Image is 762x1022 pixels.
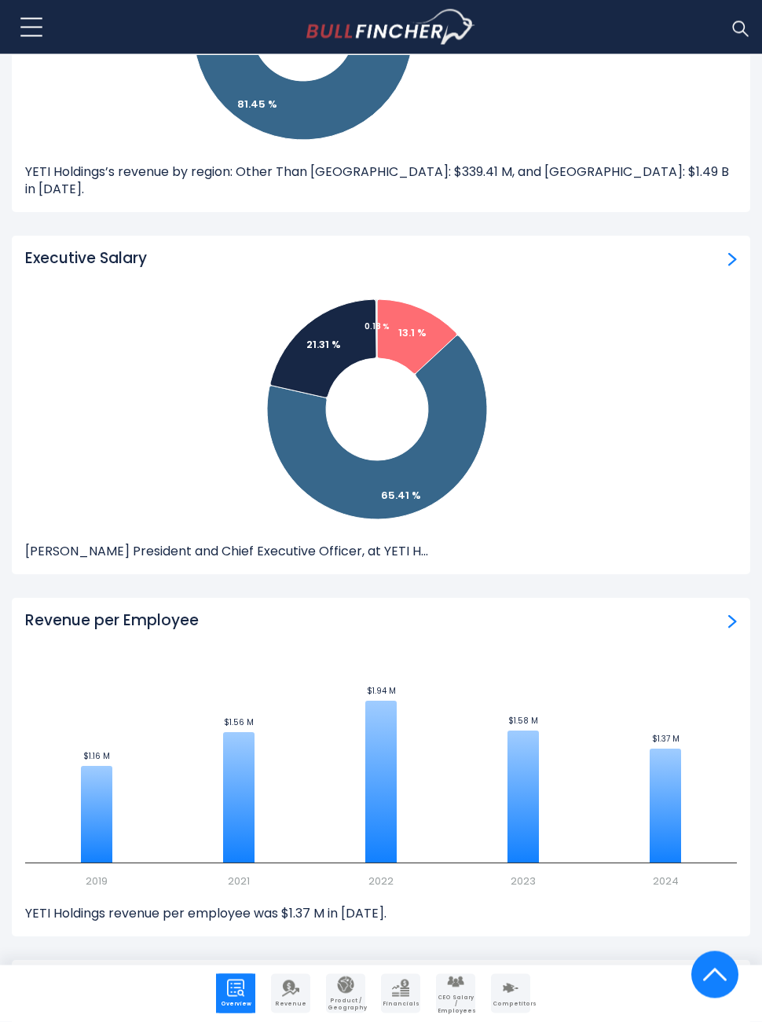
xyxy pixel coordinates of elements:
[25,250,147,269] h3: Executive Salary
[25,164,737,200] p: YETI Holdings’s revenue by region: Other Than [GEOGRAPHIC_DATA]: $339.41 M, and [GEOGRAPHIC_DATA]...
[493,1001,529,1007] span: Competitors
[438,995,474,1014] span: CEO Salary / Employees
[383,1001,419,1007] span: Financials
[237,97,277,112] text: 81.45 %
[728,250,737,267] a: ceo-salary
[25,906,737,923] p: YETI Holdings revenue per employee was $1.37 M in [DATE].
[228,874,250,889] text: 2021
[25,612,199,632] h3: Revenue per Employee
[271,974,310,1013] a: Company Revenue
[368,874,394,889] text: 2022
[381,974,420,1013] a: Company Financials
[511,874,536,889] text: 2023
[25,544,737,561] p: [PERSON_NAME] President and Chief Executive Officer, at YETI H...
[381,489,421,504] tspan: 65.41 %
[367,686,396,698] text: $1.94 M
[218,1001,254,1007] span: Overview
[86,874,108,889] text: 2019
[216,974,255,1013] a: Company Overview
[306,9,475,46] a: Go to homepage
[436,974,475,1013] a: Company Employees
[652,734,680,745] text: $1.37 M
[508,716,538,727] text: $1.58 M
[365,321,390,333] tspan: 0.18 %
[83,751,110,763] text: $1.16 M
[491,974,530,1013] a: Company Competitors
[328,998,364,1011] span: Product / Geography
[398,326,427,341] tspan: 13.1 %
[306,9,475,46] img: bullfincher logo
[326,974,365,1013] a: Company Product/Geography
[653,874,679,889] text: 2024
[273,1001,309,1007] span: Revenue
[728,612,737,629] a: Revenue per Employee
[224,717,254,729] text: $1.56 M
[306,338,341,353] tspan: 21.31 %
